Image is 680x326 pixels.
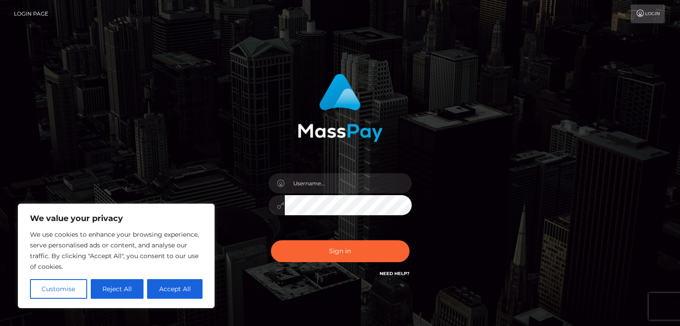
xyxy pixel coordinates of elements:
button: Customise [30,279,87,299]
p: We value your privacy [30,213,203,224]
div: We value your privacy [18,204,215,308]
a: Need Help? [380,271,410,276]
button: Accept All [147,279,203,299]
button: Reject All [91,279,144,299]
input: Username... [285,173,412,193]
p: We use cookies to enhance your browsing experience, serve personalised ads or content, and analys... [30,229,203,272]
button: Sign in [271,240,410,262]
img: MassPay Login [298,74,383,142]
a: Login [631,4,665,23]
a: Login Page [14,4,48,23]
